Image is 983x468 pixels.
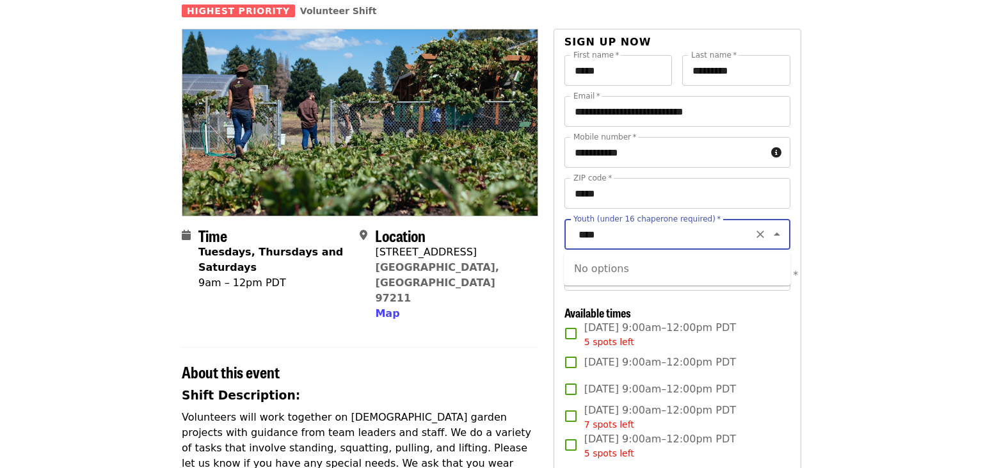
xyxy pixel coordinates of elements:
[584,403,736,432] span: [DATE] 9:00am–12:00pm PDT
[573,174,612,182] label: ZIP code
[375,245,527,260] div: [STREET_ADDRESS]
[751,225,769,243] button: Clear
[182,29,538,215] img: Portland Dig In!: Eastside Learning Garden (all ages) - Aug/Sept/Oct organized by Oregon Food Bank
[573,133,636,141] label: Mobile number
[584,419,634,430] span: 7 spots left
[182,229,191,241] i: calendar icon
[573,215,721,223] label: Youth (under 16 chaperone required)
[300,6,377,16] a: Volunteer Shift
[182,360,280,383] span: About this event
[198,246,343,273] strong: Tuesdays, Thursdays and Saturdays
[375,307,399,319] span: Map
[564,178,790,209] input: ZIP code
[375,224,426,246] span: Location
[564,137,766,168] input: Mobile number
[375,261,499,304] a: [GEOGRAPHIC_DATA], [GEOGRAPHIC_DATA] 97211
[360,229,367,241] i: map-marker-alt icon
[198,224,227,246] span: Time
[564,96,790,127] input: Email
[584,382,736,397] span: [DATE] 9:00am–12:00pm PDT
[573,92,600,100] label: Email
[682,55,790,86] input: Last name
[182,4,295,17] span: Highest Priority
[564,36,651,48] span: Sign up now
[771,147,781,159] i: circle-info icon
[564,252,790,286] div: No options
[564,55,673,86] input: First name
[375,306,399,321] button: Map
[584,448,634,458] span: 5 spots left
[564,304,631,321] span: Available times
[573,51,619,59] label: First name
[691,51,737,59] label: Last name
[584,337,634,347] span: 5 spots left
[584,320,736,349] span: [DATE] 9:00am–12:00pm PDT
[584,355,736,370] span: [DATE] 9:00am–12:00pm PDT
[584,432,736,460] span: [DATE] 9:00am–12:00pm PDT
[198,275,349,291] div: 9am – 12pm PDT
[768,225,786,243] button: Close
[182,389,300,402] strong: Shift Description:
